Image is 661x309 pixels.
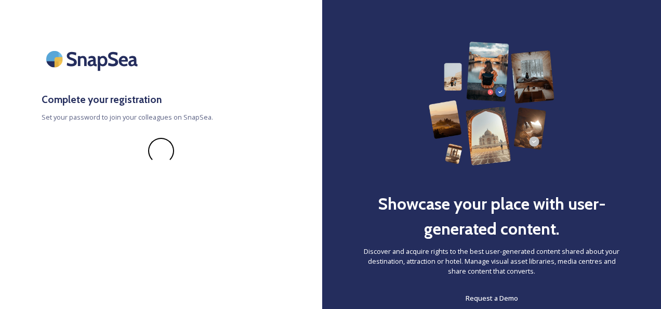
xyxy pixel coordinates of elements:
[42,112,281,122] span: Set your password to join your colleagues on SnapSea.
[429,42,554,165] img: 63b42ca75bacad526042e722_Group%20154-p-800.png
[364,191,619,241] h2: Showcase your place with user-generated content.
[466,293,518,303] span: Request a Demo
[364,247,619,277] span: Discover and acquire rights to the best user-generated content shared about your destination, att...
[466,292,518,304] a: Request a Demo
[42,42,146,76] img: SnapSea Logo
[42,92,281,107] h3: Complete your registration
